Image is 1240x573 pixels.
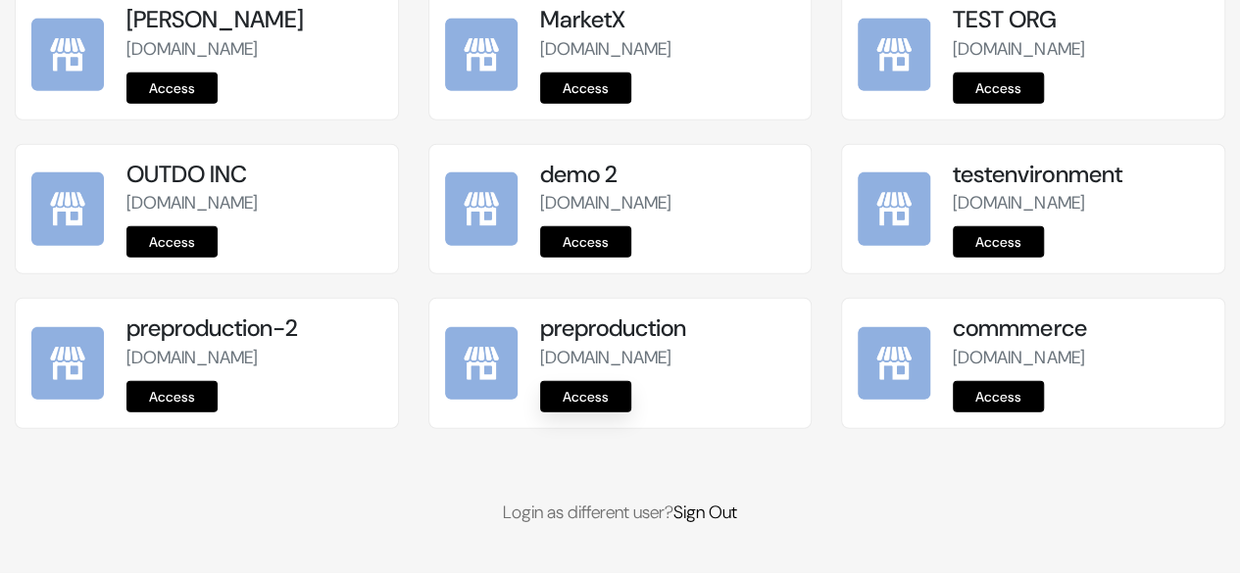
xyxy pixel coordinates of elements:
[540,72,631,104] a: Access
[126,345,382,371] p: [DOMAIN_NAME]
[445,327,518,400] img: preproduction
[540,161,796,189] h5: demo 2
[953,190,1209,216] p: [DOMAIN_NAME]
[540,36,796,63] p: [DOMAIN_NAME]
[858,172,930,245] img: testenvironment
[540,345,796,371] p: [DOMAIN_NAME]
[540,314,796,343] h5: preproduction
[126,72,218,104] a: Access
[126,36,382,63] p: [DOMAIN_NAME]
[445,172,518,245] img: demo 2
[953,6,1209,34] h5: TEST ORG
[953,226,1044,258] a: Access
[126,190,382,216] p: [DOMAIN_NAME]
[953,161,1209,189] h5: testenvironment
[953,72,1044,104] a: Access
[540,226,631,258] a: Access
[126,314,382,343] h5: preproduction-2
[858,327,930,400] img: commmerce
[858,19,930,91] img: TEST ORG
[126,226,218,258] a: Access
[953,314,1209,343] h5: commmerce
[126,381,218,412] a: Access
[953,381,1044,412] a: Access
[673,501,737,524] a: Sign Out
[31,172,104,245] img: OUTDO INC
[540,6,796,34] h5: MarketX
[31,19,104,91] img: kamal Da
[953,36,1209,63] p: [DOMAIN_NAME]
[953,345,1209,371] p: [DOMAIN_NAME]
[445,19,518,91] img: MarketX
[126,6,382,34] h5: [PERSON_NAME]
[540,381,631,412] a: Access
[15,500,1225,526] p: Login as different user?
[126,161,382,189] h5: OUTDO INC
[540,190,796,216] p: [DOMAIN_NAME]
[31,327,104,400] img: preproduction-2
